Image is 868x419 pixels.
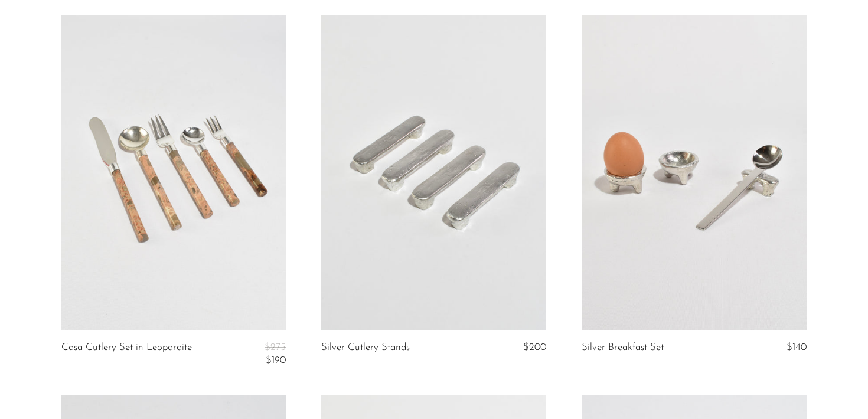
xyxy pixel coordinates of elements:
[321,342,410,353] a: Silver Cutlery Stands
[61,342,192,366] a: Casa Cutlery Set in Leopardite
[582,342,664,353] a: Silver Breakfast Set
[265,342,286,352] span: $275
[266,355,286,365] span: $190
[523,342,546,352] span: $200
[787,342,807,352] span: $140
